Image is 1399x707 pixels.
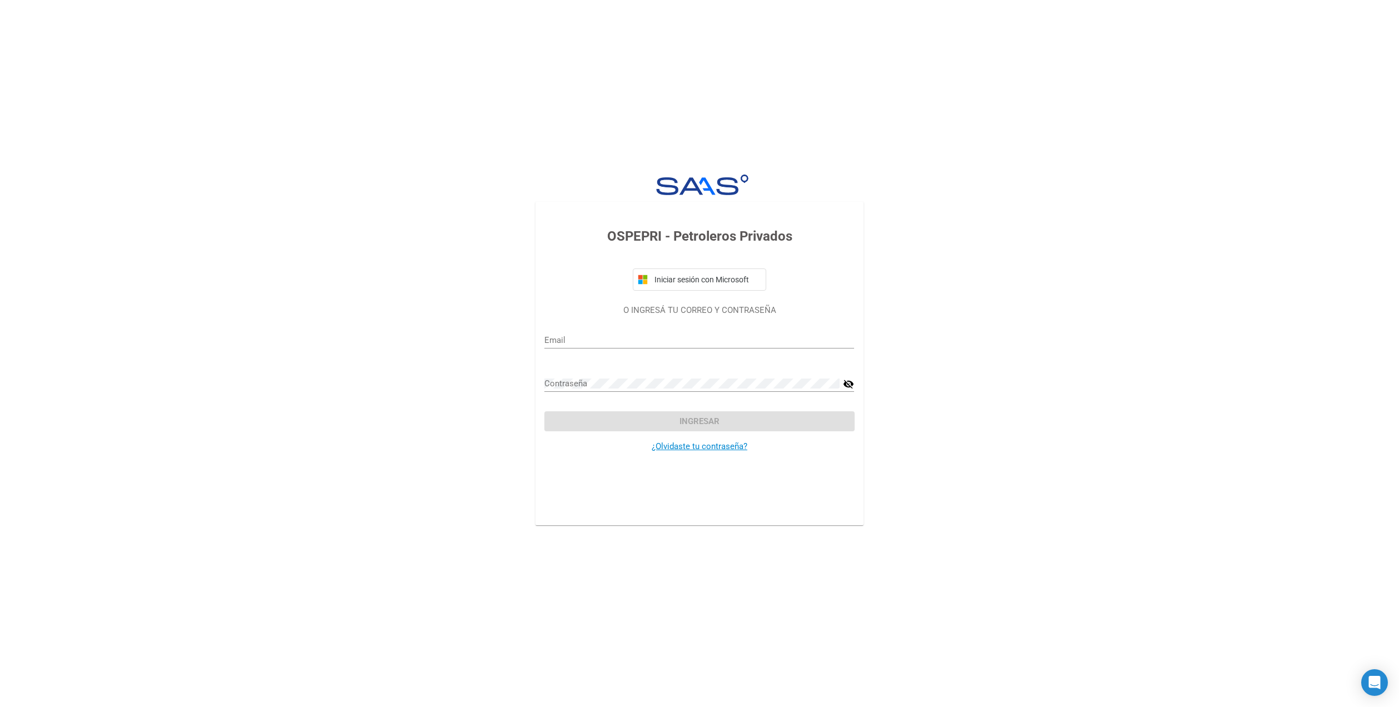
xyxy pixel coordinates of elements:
[679,416,720,426] span: Ingresar
[544,411,854,431] button: Ingresar
[544,226,854,246] h3: OSPEPRI - Petroleros Privados
[1361,669,1388,696] div: Open Intercom Messenger
[843,377,854,391] mat-icon: visibility_off
[652,441,747,451] a: ¿Olvidaste tu contraseña?
[633,268,766,291] button: Iniciar sesión con Microsoft
[652,275,761,284] span: Iniciar sesión con Microsoft
[544,304,854,317] p: O INGRESÁ TU CORREO Y CONTRASEÑA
